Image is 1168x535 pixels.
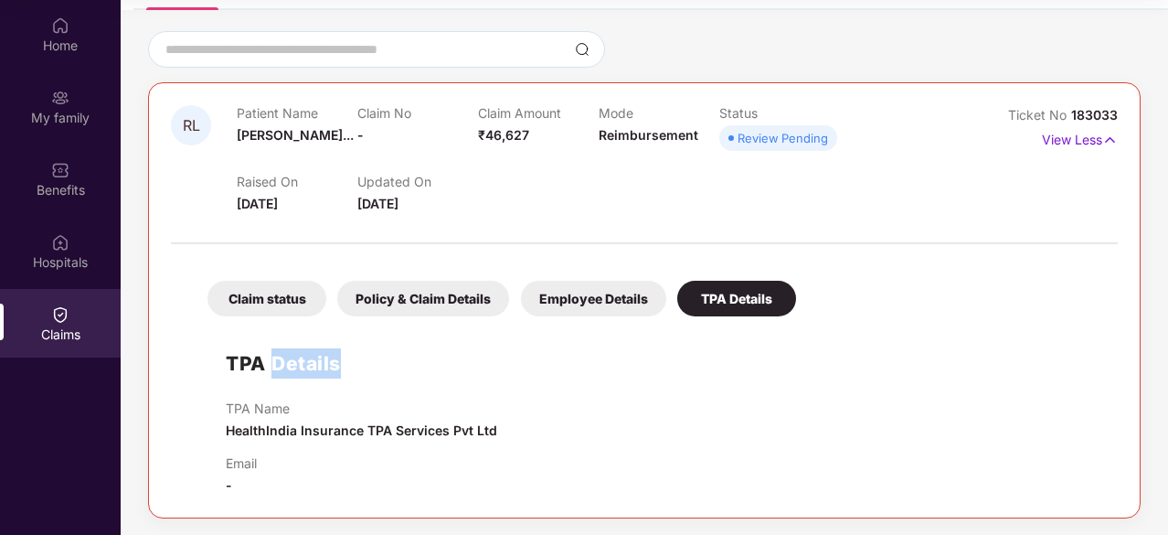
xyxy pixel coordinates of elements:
[357,127,364,143] span: -
[357,174,478,189] p: Updated On
[51,233,69,251] img: svg+xml;base64,PHN2ZyBpZD0iSG9zcGl0YWxzIiB4bWxucz0iaHR0cDovL3d3dy53My5vcmcvMjAwMC9zdmciIHdpZHRoPS...
[51,305,69,324] img: svg+xml;base64,PHN2ZyBpZD0iQ2xhaW0iIHhtbG5zPSJodHRwOi8vd3d3LnczLm9yZy8yMDAwL3N2ZyIgd2lkdGg9IjIwIi...
[51,16,69,35] img: svg+xml;base64,PHN2ZyBpZD0iSG9tZSIgeG1sbnM9Imh0dHA6Ly93d3cudzMub3JnLzIwMDAvc3ZnIiB3aWR0aD0iMjAiIG...
[207,281,326,316] div: Claim status
[237,127,354,143] span: [PERSON_NAME]...
[357,105,478,121] p: Claim No
[738,129,828,147] div: Review Pending
[337,281,509,316] div: Policy & Claim Details
[575,42,589,57] img: svg+xml;base64,PHN2ZyBpZD0iU2VhcmNoLTMyeDMyIiB4bWxucz0iaHR0cDovL3d3dy53My5vcmcvMjAwMC9zdmciIHdpZH...
[226,348,341,379] h1: TPA Details
[226,401,497,416] p: TPA Name
[521,281,666,316] div: Employee Details
[1102,130,1118,150] img: svg+xml;base64,PHN2ZyB4bWxucz0iaHR0cDovL3d3dy53My5vcmcvMjAwMC9zdmciIHdpZHRoPSIxNyIgaGVpZ2h0PSIxNy...
[237,174,357,189] p: Raised On
[1008,107,1071,123] span: Ticket No
[1071,107,1118,123] span: 183033
[237,196,278,211] span: [DATE]
[677,281,796,316] div: TPA Details
[478,127,529,143] span: ₹46,627
[226,477,232,493] span: -
[357,196,398,211] span: [DATE]
[599,127,698,143] span: Reimbursement
[1042,125,1118,150] p: View Less
[599,105,719,121] p: Mode
[478,105,599,121] p: Claim Amount
[183,118,200,134] span: RL
[226,423,497,438] span: HealthIndia Insurance TPA Services Pvt Ltd
[226,455,257,471] p: Email
[51,161,69,179] img: svg+xml;base64,PHN2ZyBpZD0iQmVuZWZpdHMiIHhtbG5zPSJodHRwOi8vd3d3LnczLm9yZy8yMDAwL3N2ZyIgd2lkdGg9Ij...
[237,105,357,121] p: Patient Name
[51,89,69,107] img: svg+xml;base64,PHN2ZyB3aWR0aD0iMjAiIGhlaWdodD0iMjAiIHZpZXdCb3g9IjAgMCAyMCAyMCIgZmlsbD0ibm9uZSIgeG...
[719,105,840,121] p: Status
